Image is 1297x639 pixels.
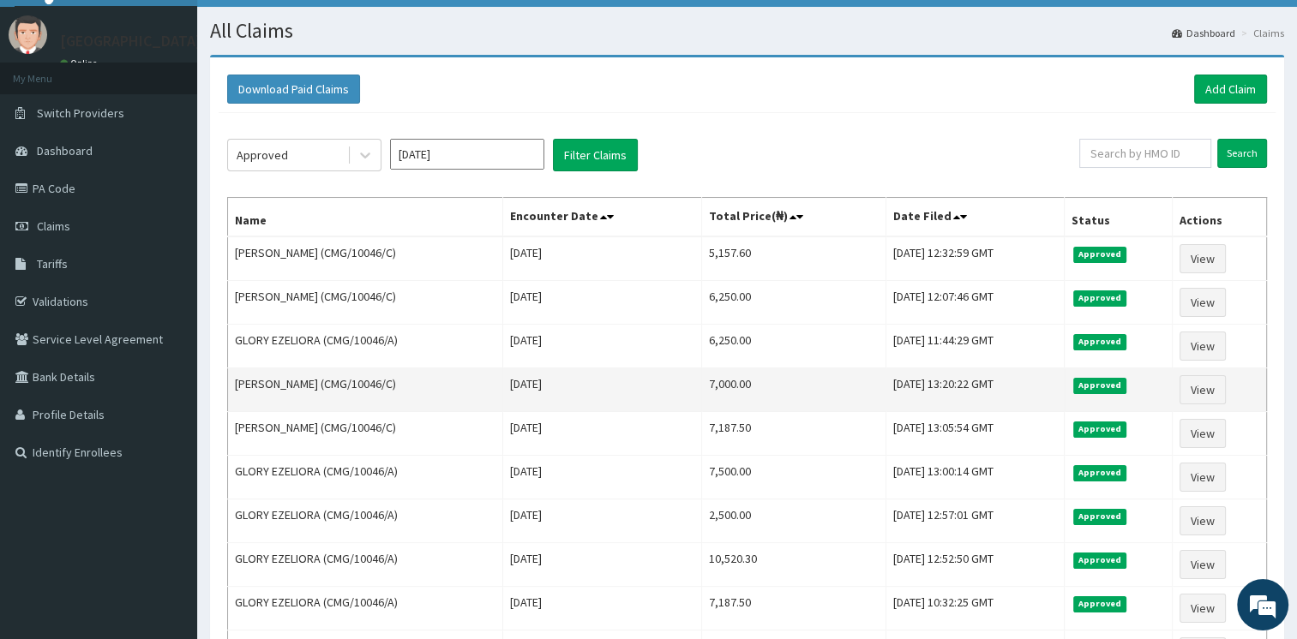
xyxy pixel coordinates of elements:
input: Search by HMO ID [1079,139,1211,168]
a: Dashboard [1172,26,1235,40]
td: GLORY EZELIORA (CMG/10046/A) [228,325,503,368]
span: Approved [1073,421,1127,437]
th: Actions [1173,198,1267,237]
h1: All Claims [210,20,1284,42]
span: Dashboard [37,143,93,158]
th: Name [228,198,503,237]
p: [GEOGRAPHIC_DATA] and Maternity [60,33,298,49]
span: Approved [1073,290,1127,306]
td: [DATE] [502,499,701,543]
a: View [1180,331,1226,361]
a: View [1180,244,1226,273]
a: View [1180,550,1226,579]
td: [PERSON_NAME] (CMG/10046/C) [228,412,503,456]
td: [PERSON_NAME] (CMG/10046/C) [228,236,503,281]
div: Chat with us now [89,96,288,118]
a: View [1180,375,1226,404]
span: Approved [1073,552,1127,568]
span: Claims [37,218,70,234]
td: GLORY EZELIORA (CMG/10046/A) [228,499,503,543]
th: Date Filed [886,198,1065,237]
td: 7,187.50 [701,412,886,456]
td: 6,250.00 [701,281,886,325]
a: View [1180,288,1226,317]
input: Select Month and Year [390,139,544,170]
img: d_794563401_company_1708531726252_794563401 [32,86,69,128]
td: [DATE] [502,587,701,630]
a: View [1180,506,1226,535]
td: 7,187.50 [701,587,886,630]
td: [DATE] 13:20:22 GMT [886,368,1065,412]
div: Approved [237,146,288,164]
td: [DATE] 12:52:50 GMT [886,543,1065,587]
td: 7,500.00 [701,456,886,499]
td: [DATE] 12:07:46 GMT [886,281,1065,325]
span: Approved [1073,596,1127,612]
span: We're online! [99,203,237,376]
th: Total Price(₦) [701,198,886,237]
td: [DATE] 11:44:29 GMT [886,325,1065,368]
a: View [1180,594,1226,623]
td: 10,520.30 [701,543,886,587]
td: GLORY EZELIORA (CMG/10046/A) [228,543,503,587]
a: Online [60,57,101,69]
span: Approved [1073,334,1127,349]
div: Minimize live chat window [281,9,322,50]
td: [DATE] [502,236,701,281]
td: [DATE] 12:32:59 GMT [886,236,1065,281]
span: Tariffs [37,256,68,272]
td: [DATE] 10:32:25 GMT [886,587,1065,630]
span: Approved [1073,465,1127,481]
th: Status [1064,198,1172,237]
td: [DATE] [502,368,701,412]
td: 5,157.60 [701,236,886,281]
li: Claims [1237,26,1284,40]
td: [DATE] [502,543,701,587]
td: GLORY EZELIORA (CMG/10046/A) [228,456,503,499]
a: Add Claim [1194,75,1267,104]
span: Approved [1073,378,1127,393]
td: 7,000.00 [701,368,886,412]
td: 6,250.00 [701,325,886,368]
button: Filter Claims [553,139,638,171]
span: Switch Providers [37,105,124,121]
td: [PERSON_NAME] (CMG/10046/C) [228,281,503,325]
td: [DATE] 13:05:54 GMT [886,412,1065,456]
th: Encounter Date [502,198,701,237]
span: Approved [1073,247,1127,262]
td: [DATE] [502,412,701,456]
a: View [1180,463,1226,492]
td: [DATE] [502,281,701,325]
td: [DATE] [502,325,701,368]
td: GLORY EZELIORA (CMG/10046/A) [228,587,503,630]
button: Download Paid Claims [227,75,360,104]
td: [DATE] 13:00:14 GMT [886,456,1065,499]
td: [DATE] 12:57:01 GMT [886,499,1065,543]
td: [PERSON_NAME] (CMG/10046/C) [228,368,503,412]
td: 2,500.00 [701,499,886,543]
input: Search [1217,139,1267,168]
span: Approved [1073,509,1127,524]
td: [DATE] [502,456,701,499]
a: View [1180,419,1226,448]
textarea: Type your message and hit 'Enter' [9,443,327,503]
img: User Image [9,15,47,54]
